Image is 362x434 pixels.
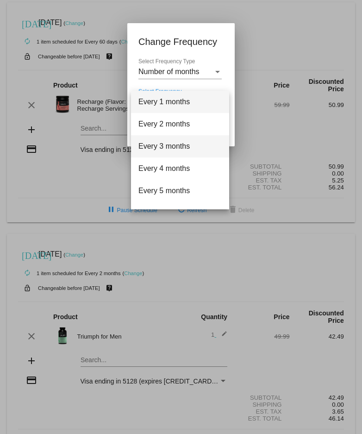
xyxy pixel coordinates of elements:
span: Every 5 months [138,180,222,202]
span: Every 3 months [138,135,222,157]
span: Every 2 months [138,113,222,135]
span: Every 1 months [138,91,222,113]
span: Every 4 months [138,157,222,180]
span: Every 6 months [138,202,222,224]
